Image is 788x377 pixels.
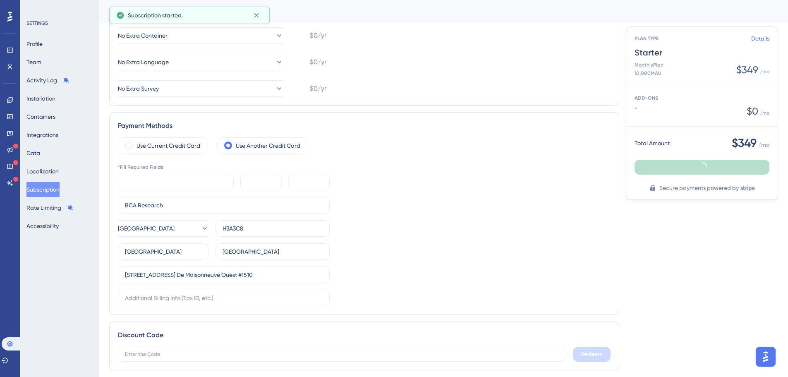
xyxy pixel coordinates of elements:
button: No Extra Survey [118,80,283,97]
button: Integrations [26,127,58,142]
button: No Extra Language [118,54,283,70]
span: $349 [736,63,758,77]
input: Enter the Code [125,351,559,357]
span: ADD-ONS [635,95,658,101]
span: / mo [760,110,769,116]
span: / mo [758,140,769,150]
span: Monthly Plan [635,62,663,68]
span: Starter [635,47,769,58]
span: No Extra Container [118,31,168,41]
div: *Fill Required Fields [118,164,330,170]
span: No Extra Survey [118,84,159,94]
input: Company Name* [125,201,323,210]
span: $0/yr [310,84,326,94]
button: Profile [26,36,43,51]
iframe: Secure card number input frame [125,177,230,187]
div: Subscription [109,6,757,17]
input: State, Country or Province [125,247,202,256]
span: Total Amount [635,138,670,148]
button: Activity Log [26,73,69,88]
button: Data [26,146,40,161]
input: Address [125,270,323,279]
div: SETTINGS [26,20,93,26]
span: - [635,105,747,111]
span: Secure payments powered by [659,183,739,193]
button: No Extra Container [118,27,283,44]
span: $0/yr [310,57,326,67]
button: Localization [26,164,59,179]
span: [GEOGRAPHIC_DATA] [118,223,175,233]
iframe: UserGuiding AI Assistant Launcher [753,344,778,369]
div: Discount Code [118,330,611,340]
span: 10,000 MAU [635,70,663,77]
input: Postal or Zip Code* [223,224,323,233]
span: $ 0 [747,105,758,118]
input: City [223,247,323,256]
button: [GEOGRAPHIC_DATA] [118,220,209,237]
span: $349 [732,135,757,151]
span: PLAN TYPE [635,35,751,42]
button: Containers [26,109,55,124]
span: Subscription started. [128,10,183,20]
a: Details [751,34,769,43]
button: Subscription [26,182,60,197]
button: Redeem [573,347,611,362]
button: Accessibility [26,219,59,233]
span: No Extra Language [118,57,169,67]
button: Team [26,55,41,70]
span: / mo [760,68,769,75]
span: Redeem [580,349,603,359]
label: Use Another Credit Card [236,141,300,151]
iframe: Secure CVC input frame [295,177,326,187]
iframe: Secure expiration date input frame [247,177,278,187]
input: Additional Billing Info (Tax ID, etc.) [125,293,323,303]
button: Installation [26,91,55,106]
div: Payment Methods [118,121,611,131]
label: Use Current Credit Card [137,141,200,151]
span: $0/yr [310,31,326,41]
button: Rate Limiting [26,200,74,215]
